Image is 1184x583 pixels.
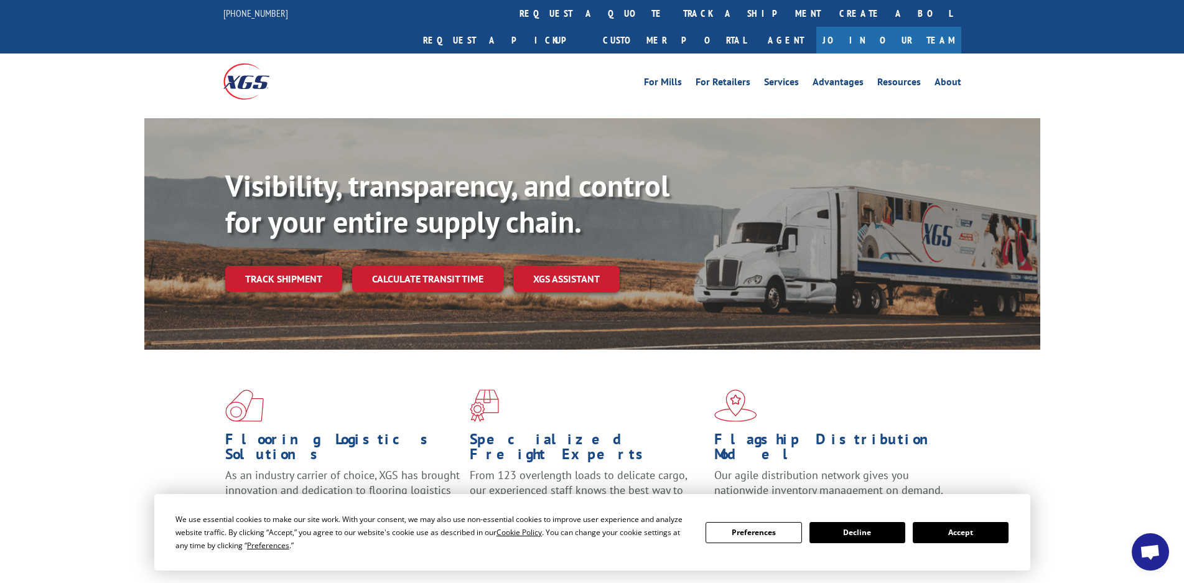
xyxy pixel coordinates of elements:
[470,389,499,422] img: xgs-icon-focused-on-flooring-red
[714,389,757,422] img: xgs-icon-flagship-distribution-model-red
[644,77,682,91] a: For Mills
[225,468,460,512] span: As an industry carrier of choice, XGS has brought innovation and dedication to flooring logistics...
[154,494,1030,571] div: Cookie Consent Prompt
[594,27,755,54] a: Customer Portal
[225,166,669,241] b: Visibility, transparency, and control for your entire supply chain.
[813,77,864,91] a: Advantages
[470,432,705,468] h1: Specialized Freight Experts
[225,389,264,422] img: xgs-icon-total-supply-chain-intelligence-red
[1132,533,1169,571] a: Open chat
[470,468,705,523] p: From 123 overlength loads to delicate cargo, our experienced staff knows the best way to move you...
[877,77,921,91] a: Resources
[175,513,691,552] div: We use essential cookies to make our site work. With your consent, we may also use non-essential ...
[696,77,750,91] a: For Retailers
[513,266,620,292] a: XGS ASSISTANT
[247,540,289,551] span: Preferences
[225,432,460,468] h1: Flooring Logistics Solutions
[809,522,905,543] button: Decline
[755,27,816,54] a: Agent
[706,522,801,543] button: Preferences
[225,266,342,292] a: Track shipment
[935,77,961,91] a: About
[816,27,961,54] a: Join Our Team
[223,7,288,19] a: [PHONE_NUMBER]
[764,77,799,91] a: Services
[352,266,503,292] a: Calculate transit time
[913,522,1009,543] button: Accept
[496,527,542,538] span: Cookie Policy
[714,468,943,497] span: Our agile distribution network gives you nationwide inventory management on demand.
[414,27,594,54] a: Request a pickup
[714,432,949,468] h1: Flagship Distribution Model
